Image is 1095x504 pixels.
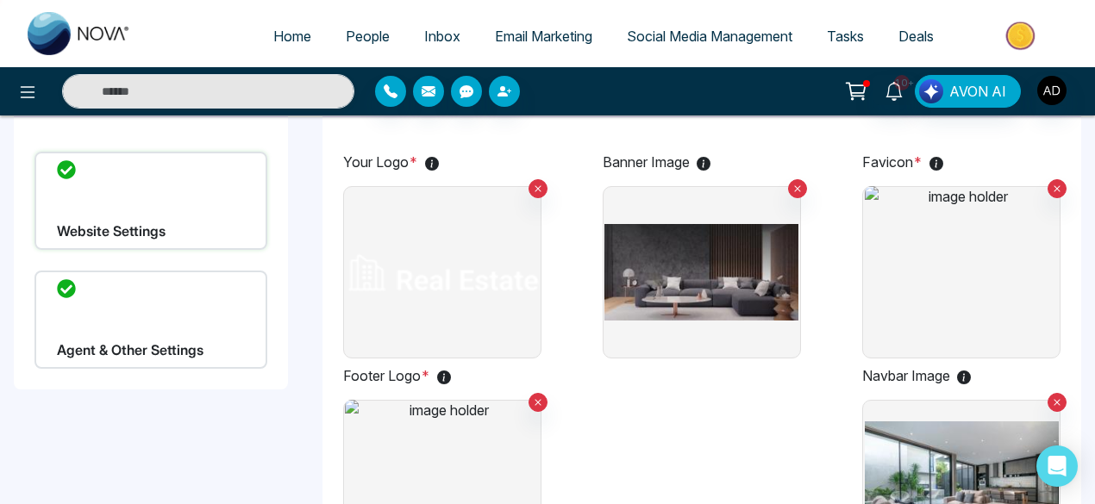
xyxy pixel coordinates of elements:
[604,186,798,358] img: image holder
[949,81,1006,102] span: AVON AI
[1037,76,1067,105] img: User Avatar
[915,75,1021,108] button: AVON AI
[919,79,943,103] img: Lead Flow
[343,365,541,386] p: Footer Logo
[862,152,1061,172] p: Favicon
[894,75,910,90] span: 10+
[873,75,915,105] a: 10+
[407,20,478,53] a: Inbox
[345,186,539,358] img: image holder
[273,28,311,45] span: Home
[960,16,1085,55] img: Market-place.gif
[810,20,881,53] a: Tasks
[34,271,267,369] div: Agent & Other Settings
[424,28,460,45] span: Inbox
[346,28,390,45] span: People
[881,20,951,53] a: Deals
[610,20,810,53] a: Social Media Management
[627,28,792,45] span: Social Media Management
[28,12,131,55] img: Nova CRM Logo
[34,152,267,250] div: Website Settings
[862,365,1061,386] p: Navbar Image
[603,152,801,172] p: Banner Image
[1036,445,1078,487] div: Open Intercom Messenger
[898,28,934,45] span: Deals
[256,20,328,53] a: Home
[827,28,864,45] span: Tasks
[328,20,407,53] a: People
[495,28,592,45] span: Email Marketing
[865,186,1059,358] img: image holder
[343,152,541,172] p: Your Logo
[478,20,610,53] a: Email Marketing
